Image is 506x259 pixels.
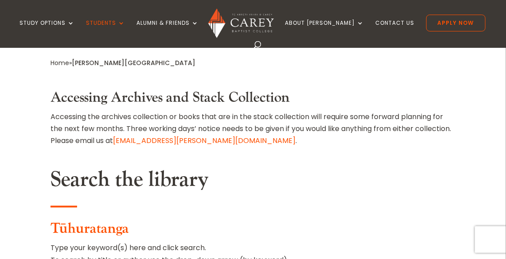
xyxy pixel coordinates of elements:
[51,89,455,111] h3: Accessing Archives and Stack Collection
[51,111,455,147] p: Accessing the archives collection or books that are in the stack collection will require some for...
[51,58,69,67] a: Home
[208,8,273,38] img: Carey Baptist College
[72,58,195,67] span: [PERSON_NAME][GEOGRAPHIC_DATA]
[51,220,455,242] h3: Tūhuratanga
[51,167,455,197] h2: Search the library
[285,20,364,41] a: About [PERSON_NAME]
[51,58,195,67] span: »
[19,20,74,41] a: Study Options
[426,15,486,31] a: Apply Now
[136,20,199,41] a: Alumni & Friends
[376,20,415,41] a: Contact Us
[86,20,125,41] a: Students
[113,135,296,146] a: [EMAIL_ADDRESS][PERSON_NAME][DOMAIN_NAME]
